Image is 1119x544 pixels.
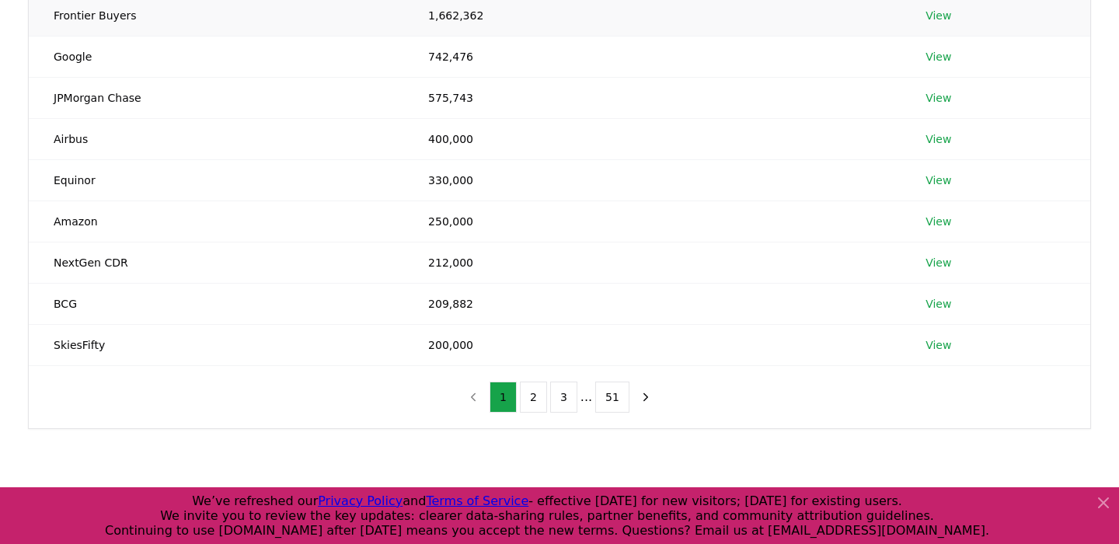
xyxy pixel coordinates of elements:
button: 1 [490,382,517,413]
a: View [926,296,951,312]
button: next page [633,382,659,413]
td: 400,000 [403,118,901,159]
td: 209,882 [403,283,901,324]
a: View [926,8,951,23]
a: View [926,337,951,353]
a: View [926,131,951,147]
td: 575,743 [403,77,901,118]
td: 212,000 [403,242,901,283]
td: 200,000 [403,324,901,365]
td: SkiesFifty [29,324,403,365]
td: 742,476 [403,36,901,77]
button: 51 [595,382,629,413]
td: 250,000 [403,201,901,242]
a: View [926,255,951,270]
td: Google [29,36,403,77]
a: View [926,49,951,65]
td: Airbus [29,118,403,159]
a: View [926,173,951,188]
td: BCG [29,283,403,324]
td: JPMorgan Chase [29,77,403,118]
td: Amazon [29,201,403,242]
li: ... [580,388,592,406]
a: View [926,214,951,229]
td: Equinor [29,159,403,201]
a: View [926,90,951,106]
button: 3 [550,382,577,413]
td: 330,000 [403,159,901,201]
button: 2 [520,382,547,413]
td: NextGen CDR [29,242,403,283]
